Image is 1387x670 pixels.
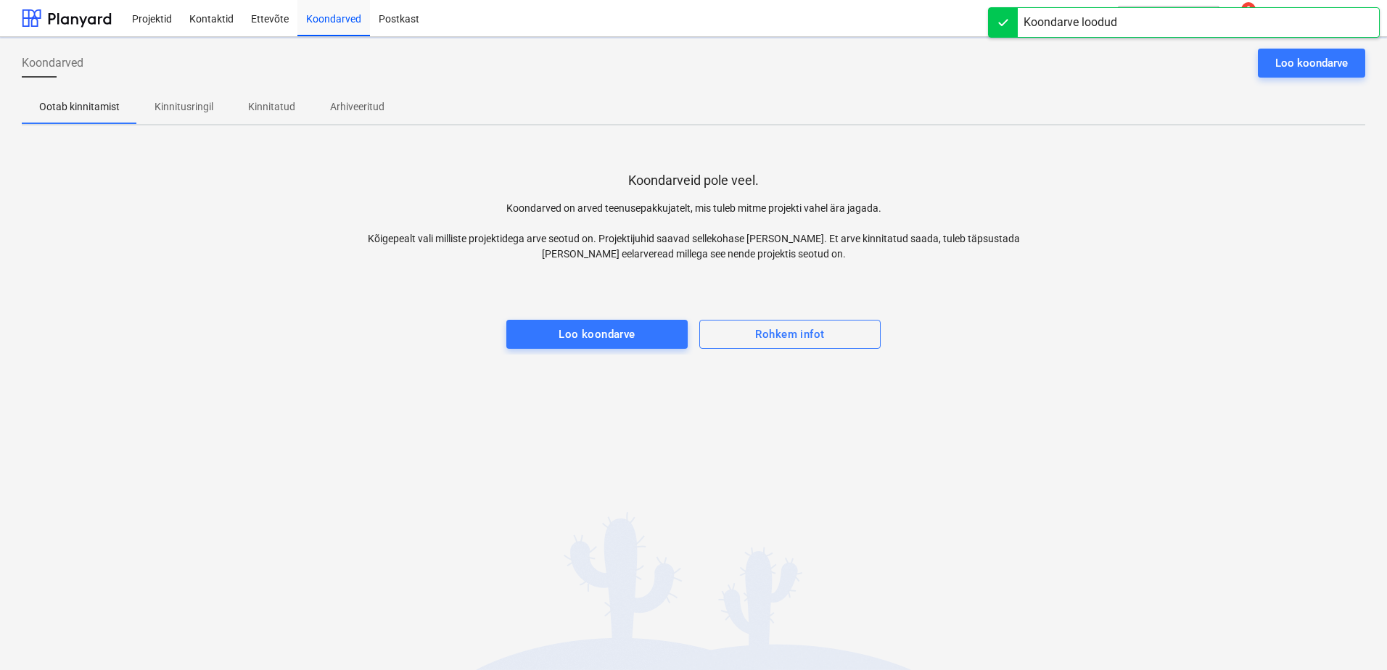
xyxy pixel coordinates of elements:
iframe: Chat Widget [1314,600,1387,670]
button: Rohkem infot [699,320,881,349]
p: Koondarved on arved teenusepakkujatelt, mis tuleb mitme projekti vahel ära jagada. Kõigepealt val... [358,201,1029,262]
div: Loo koondarve [559,325,635,344]
div: Koondarve loodud [1024,14,1117,31]
button: Loo koondarve [506,320,688,349]
p: Ootab kinnitamist [39,99,120,115]
span: Koondarved [22,54,83,72]
p: Kinnitusringil [155,99,213,115]
div: Loo koondarve [1275,54,1348,73]
p: Arhiveeritud [330,99,384,115]
div: Rohkem infot [755,325,824,344]
p: Kinnitatud [248,99,295,115]
p: Koondarveid pole veel. [628,172,759,189]
button: Loo koondarve [1258,49,1365,78]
